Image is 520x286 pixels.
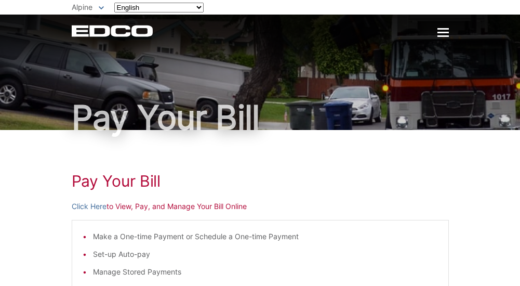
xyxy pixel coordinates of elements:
li: Set-up Auto-pay [93,249,438,260]
select: Select a language [114,3,204,12]
li: Make a One-time Payment or Schedule a One-time Payment [93,231,438,242]
li: Manage Stored Payments [93,266,438,278]
h1: Pay Your Bill [72,172,449,190]
span: Alpine [72,3,92,11]
p: to View, Pay, and Manage Your Bill Online [72,201,449,212]
a: Click Here [72,201,106,212]
a: EDCD logo. Return to the homepage. [72,25,154,37]
h1: Pay Your Bill [72,101,449,134]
